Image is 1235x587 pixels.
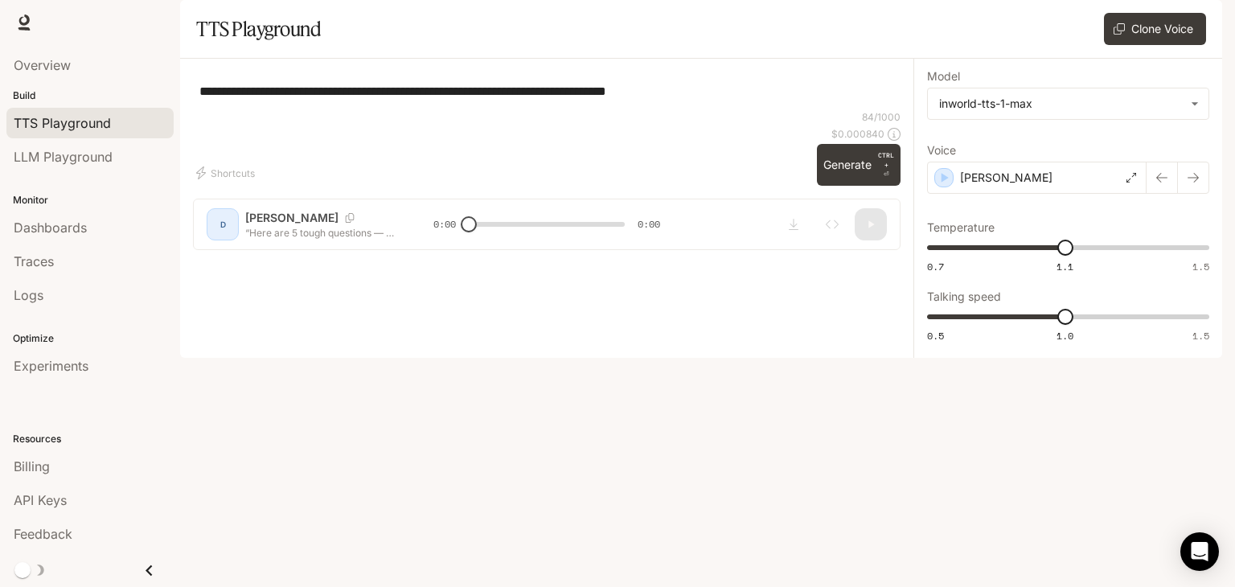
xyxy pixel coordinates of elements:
span: 1.0 [1057,329,1073,343]
h1: TTS Playground [196,13,321,45]
p: 84 / 1000 [862,110,901,124]
p: Temperature [927,222,995,233]
p: ⏎ [878,150,894,179]
p: [PERSON_NAME] [960,170,1052,186]
span: 0.7 [927,260,944,273]
p: Model [927,71,960,82]
span: 0.5 [927,329,944,343]
span: 1.5 [1192,329,1209,343]
p: $ 0.000840 [831,127,884,141]
span: 1.1 [1057,260,1073,273]
button: Clone Voice [1104,13,1206,45]
div: Open Intercom Messenger [1180,532,1219,571]
p: Voice [927,145,956,156]
span: 1.5 [1192,260,1209,273]
p: Talking speed [927,291,1001,302]
div: inworld-tts-1-max [939,96,1183,112]
p: CTRL + [878,150,894,170]
button: GenerateCTRL +⏎ [817,144,901,186]
div: inworld-tts-1-max [928,88,1208,119]
button: Shortcuts [193,160,261,186]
